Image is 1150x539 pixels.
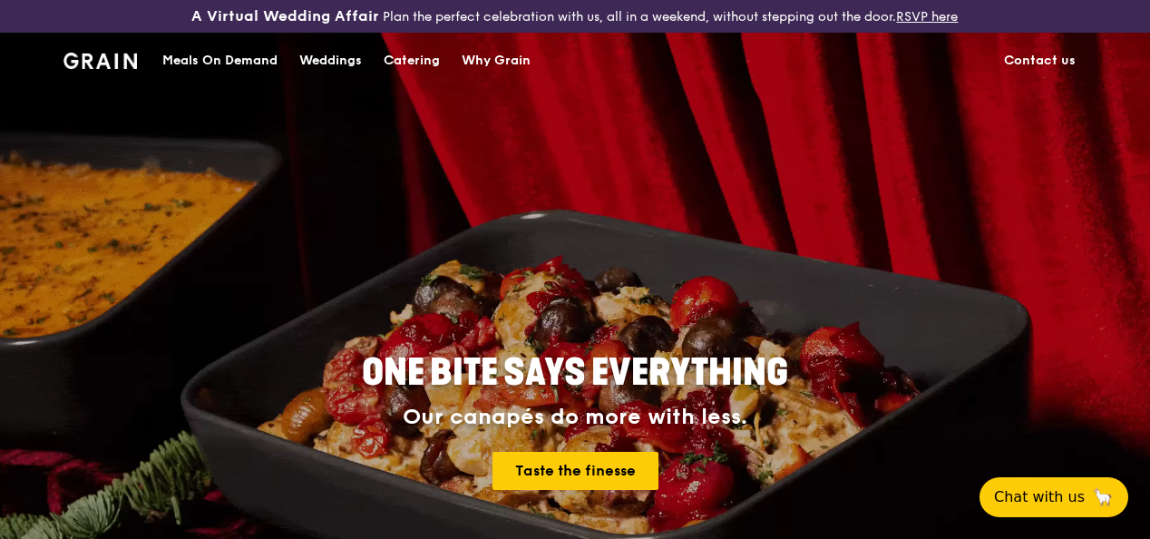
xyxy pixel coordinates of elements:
a: RSVP here [896,9,958,24]
a: GrainGrain [63,32,137,86]
a: Why Grain [451,34,541,88]
h3: A Virtual Wedding Affair [191,7,379,25]
img: Grain [63,53,137,69]
a: Taste the finesse [492,452,658,490]
div: Why Grain [462,34,531,88]
span: ONE BITE SAYS EVERYTHING [362,351,788,395]
div: Plan the perfect celebration with us, all in a weekend, without stepping out the door. [191,7,958,25]
span: 🦙 [1092,486,1114,508]
div: Catering [384,34,440,88]
div: Meals On Demand [162,34,278,88]
div: Our canapés do more with less. [249,405,901,430]
button: Chat with us🦙 [979,477,1128,517]
span: Chat with us [994,486,1085,508]
a: Weddings [288,34,373,88]
a: Catering [373,34,451,88]
a: Contact us [993,34,1087,88]
div: Weddings [299,34,362,88]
